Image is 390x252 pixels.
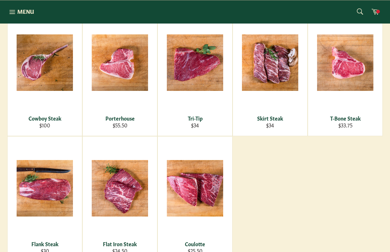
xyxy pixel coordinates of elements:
[238,115,303,122] div: Skirt Steak
[17,34,73,91] img: Cowboy Steak
[242,34,298,91] img: Skirt Steak
[92,34,148,91] img: Porterhouse
[162,115,228,122] div: Tri-Tip
[17,160,73,217] img: Flank Steak
[167,34,223,91] img: Tri-Tip
[87,122,153,129] div: $55.50
[87,115,153,122] div: Porterhouse
[167,160,223,217] img: Coulotte
[162,122,228,129] div: $34
[12,115,78,122] div: Cowboy Steak
[87,240,153,247] div: Flat Iron Steak
[12,240,78,247] div: Flank Steak
[17,8,34,15] span: Menu
[233,10,308,136] a: Skirt Steak Skirt Steak $34
[12,122,78,129] div: $100
[7,10,82,136] a: Cowboy Steak Cowboy Steak $100
[162,240,228,247] div: Coulotte
[313,115,378,122] div: T-Bone Steak
[157,10,233,136] a: Tri-Tip Tri-Tip $34
[308,10,383,136] a: T-Bone Steak T-Bone Steak $33.75
[92,160,148,217] img: Flat Iron Steak
[317,34,373,91] img: T-Bone Steak
[238,122,303,129] div: $34
[82,10,157,136] a: Porterhouse Porterhouse $55.50
[313,122,378,129] div: $33.75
